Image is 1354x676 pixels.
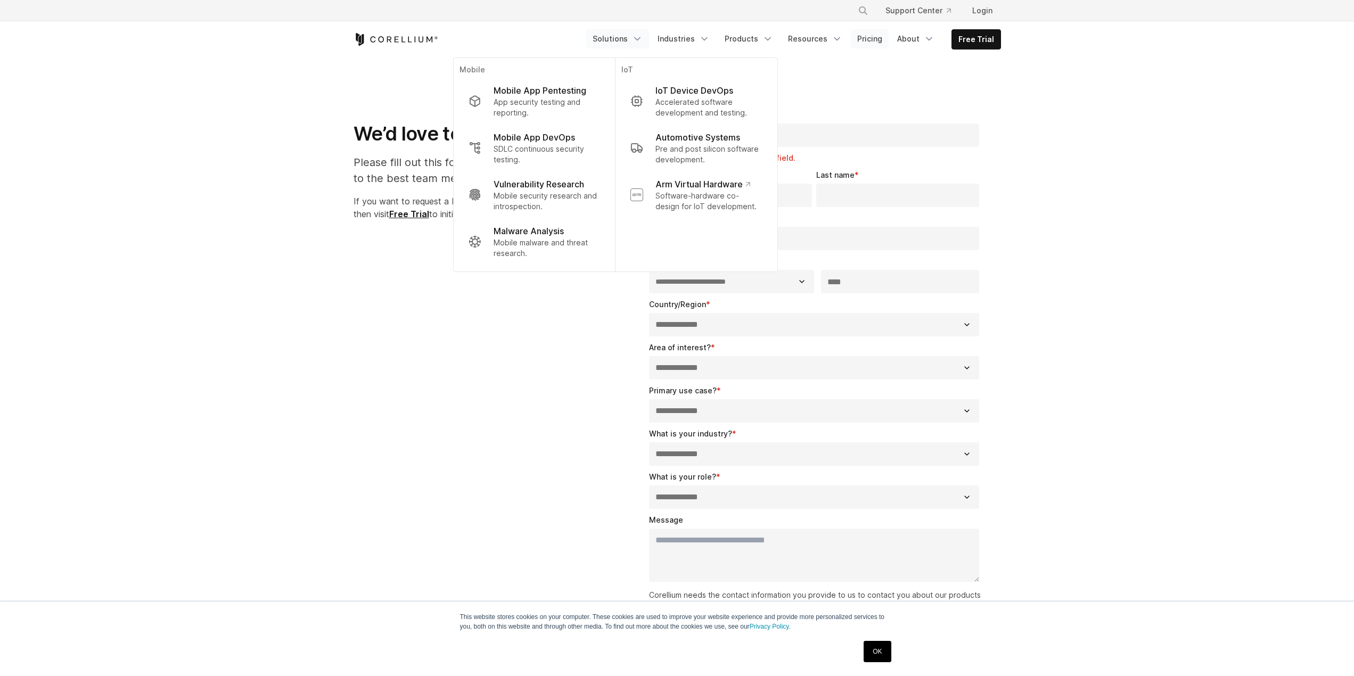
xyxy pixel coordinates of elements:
[649,386,717,395] span: Primary use case?
[782,29,849,48] a: Resources
[494,144,600,165] p: SDLC continuous security testing.
[494,237,600,259] p: Mobile malware and threat research.
[621,78,770,125] a: IoT Device DevOps Accelerated software development and testing.
[621,171,770,218] a: Arm Virtual Hardware Software-hardware co-design for IoT development.
[586,29,1001,50] div: Navigation Menu
[459,64,608,78] p: Mobile
[494,97,600,118] p: App security testing and reporting.
[649,515,683,524] span: Message
[460,612,895,631] p: This website stores cookies on your computer. These cookies are used to improve your website expe...
[655,97,762,118] p: Accelerated software development and testing.
[354,195,611,220] p: If you want to request a Free Trial of a Corellium product, then visit to initiate your request.
[655,84,733,97] p: IoT Device DevOps
[494,225,564,237] p: Malware Analysis
[750,623,791,630] a: Privacy Policy.
[655,144,762,165] p: Pre and post silicon software development.
[586,29,649,48] a: Solutions
[816,170,855,179] span: Last name
[718,29,779,48] a: Products
[655,131,740,144] p: Automotive Systems
[864,641,891,662] a: OK
[891,29,941,48] a: About
[494,131,575,144] p: Mobile App DevOps
[459,78,608,125] a: Mobile App Pentesting App security testing and reporting.
[494,178,584,191] p: Vulnerability Research
[964,1,1001,20] a: Login
[354,33,438,46] a: Corellium Home
[621,64,770,78] p: IoT
[494,84,586,97] p: Mobile App Pentesting
[459,125,608,171] a: Mobile App DevOps SDLC continuous security testing.
[649,589,984,634] p: Corellium needs the contact information you provide to us to contact you about our products and s...
[845,1,1001,20] div: Navigation Menu
[649,472,716,481] span: What is your role?
[354,122,611,146] h1: We’d love to hear from you.
[877,1,959,20] a: Support Center
[649,300,706,309] span: Country/Region
[354,154,611,186] p: Please fill out this form so we can relay your info to the best team member.
[651,29,716,48] a: Industries
[851,29,889,48] a: Pricing
[459,218,608,265] a: Malware Analysis Mobile malware and threat research.
[662,153,984,163] label: Please complete this required field.
[459,171,608,218] a: Vulnerability Research Mobile security research and introspection.
[952,30,1000,49] a: Free Trial
[494,191,600,212] p: Mobile security research and introspection.
[389,209,429,219] a: Free Trial
[655,191,762,212] p: Software-hardware co-design for IoT development.
[649,429,732,438] span: What is your industry?
[621,125,770,171] a: Automotive Systems Pre and post silicon software development.
[854,1,873,20] button: Search
[649,343,711,352] span: Area of interest?
[655,178,750,191] p: Arm Virtual Hardware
